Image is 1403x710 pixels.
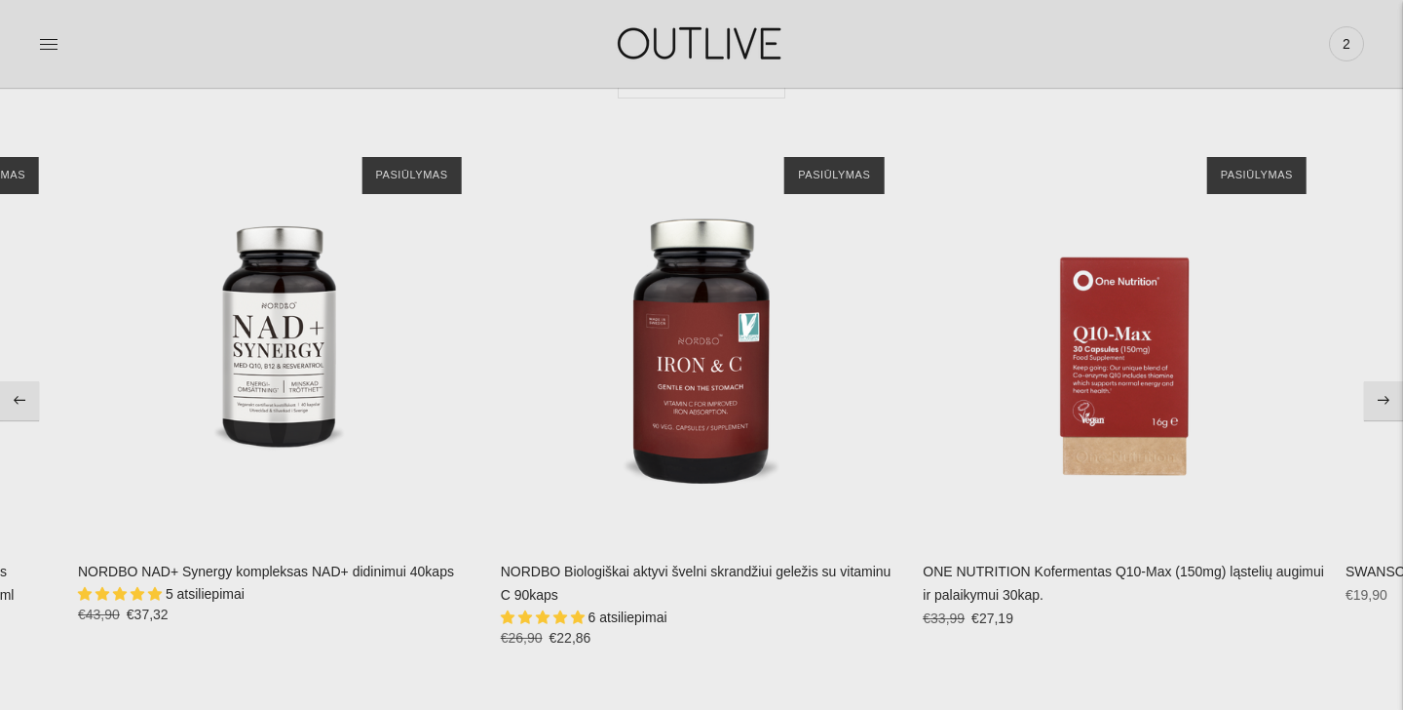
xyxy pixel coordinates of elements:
a: NORDBO NAD+ Synergy kompleksas NAD+ didinimui 40kaps [78,138,481,541]
span: 5.00 stars [501,610,588,625]
span: 5 atsiliepimai [166,586,245,602]
span: €19,90 [1346,587,1387,603]
s: €43,90 [78,607,120,622]
a: NORDBO Biologiškai aktyvi švelni skrandžiui geležis su vitaminu C 90kaps [501,138,904,541]
s: €33,99 [923,611,965,626]
span: €27,19 [971,611,1013,626]
span: 5.00 stars [78,586,166,602]
span: 2 [1333,30,1360,58]
a: 2 [1329,22,1364,65]
s: €26,90 [501,630,543,646]
button: Move to next carousel slide [1364,381,1403,420]
span: €22,86 [550,630,591,646]
a: ONE NUTRITION Kofermentas Q10-Max (150mg) ląstelių augimui ir palaikymui 30kap. [923,138,1326,541]
a: ONE NUTRITION Kofermentas Q10-Max (150mg) ląstelių augimui ir palaikymui 30kap. [923,564,1324,603]
img: OUTLIVE [580,10,823,77]
a: NORDBO NAD+ Synergy kompleksas NAD+ didinimui 40kaps [78,564,454,579]
span: €37,32 [127,607,169,622]
a: NORDBO Biologiškai aktyvi švelni skrandžiui geležis su vitaminu C 90kaps [501,564,891,603]
span: 6 atsiliepimai [588,610,667,625]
